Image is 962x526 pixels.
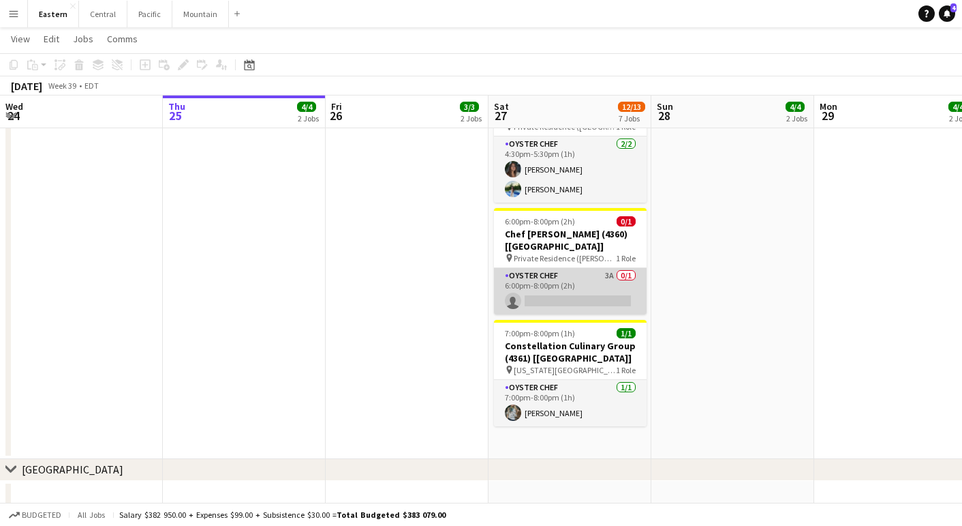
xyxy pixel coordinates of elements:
app-job-card: 4:30pm-5:30pm (1h)2/2[PERSON_NAME] Catering & Event Planning (3849) [[GEOGRAPHIC_DATA]] - TIME TB... [494,76,647,203]
span: 3/3 [460,102,479,112]
span: 26 [329,108,342,123]
app-job-card: 7:00pm-8:00pm (1h)1/1Constellation Culinary Group (4361) [[GEOGRAPHIC_DATA]] [US_STATE][GEOGRAPHI... [494,320,647,426]
button: Central [79,1,127,27]
span: Week 39 [45,81,79,91]
app-card-role: Oyster Chef2/24:30pm-5:30pm (1h)[PERSON_NAME][PERSON_NAME] [494,136,647,203]
div: EDT [84,81,99,91]
span: 6:00pm-8:00pm (2h) [505,216,575,227]
a: View [5,30,35,48]
span: 12/13 [618,102,645,112]
span: 29 [818,108,837,123]
span: 1/1 [617,328,636,338]
span: Total Budgeted $383 079.00 [337,510,446,520]
button: Pacific [127,1,172,27]
span: View [11,33,30,45]
div: [DATE] [11,79,42,93]
span: 24 [3,108,23,123]
h3: Chef [PERSON_NAME] (4360) [[GEOGRAPHIC_DATA]] [494,228,647,252]
div: 7 Jobs [619,113,645,123]
span: [US_STATE][GEOGRAPHIC_DATA] - [GEOGRAPHIC_DATA] ([GEOGRAPHIC_DATA], [GEOGRAPHIC_DATA]) [514,365,616,375]
a: 4 [939,5,955,22]
div: [GEOGRAPHIC_DATA] [22,463,123,476]
span: 4 [950,3,957,12]
span: Wed [5,100,23,113]
app-job-card: 6:00pm-8:00pm (2h)0/1Chef [PERSON_NAME] (4360) [[GEOGRAPHIC_DATA]] Private Residence ([PERSON_NAM... [494,208,647,315]
span: 4/4 [297,102,316,112]
span: 28 [655,108,673,123]
span: Jobs [73,33,93,45]
app-card-role: Oyster Chef1/17:00pm-8:00pm (1h)[PERSON_NAME] [494,380,647,426]
span: 27 [492,108,509,123]
span: All jobs [75,510,108,520]
span: Sun [657,100,673,113]
app-card-role: Oyster Chef3A0/16:00pm-8:00pm (2h) [494,268,647,315]
div: 2 Jobs [298,113,319,123]
span: Comms [107,33,138,45]
span: 1 Role [616,365,636,375]
a: Jobs [67,30,99,48]
span: Edit [44,33,59,45]
div: 2 Jobs [786,113,807,123]
span: 7:00pm-8:00pm (1h) [505,328,575,338]
span: Thu [168,100,185,113]
span: 0/1 [617,216,636,227]
span: Fri [331,100,342,113]
span: Budgeted [22,510,61,520]
a: Comms [102,30,143,48]
span: 25 [166,108,185,123]
span: 1 Role [616,253,636,263]
button: Mountain [172,1,229,27]
span: Private Residence ([PERSON_NAME][GEOGRAPHIC_DATA], [GEOGRAPHIC_DATA]) [514,253,616,263]
div: Salary $382 950.00 + Expenses $99.00 + Subsistence $30.00 = [119,510,446,520]
button: Eastern [28,1,79,27]
h3: Constellation Culinary Group (4361) [[GEOGRAPHIC_DATA]] [494,340,647,364]
span: 4/4 [786,102,805,112]
span: Mon [820,100,837,113]
button: Budgeted [7,508,63,523]
a: Edit [38,30,65,48]
div: 2 Jobs [461,113,482,123]
span: Sat [494,100,509,113]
